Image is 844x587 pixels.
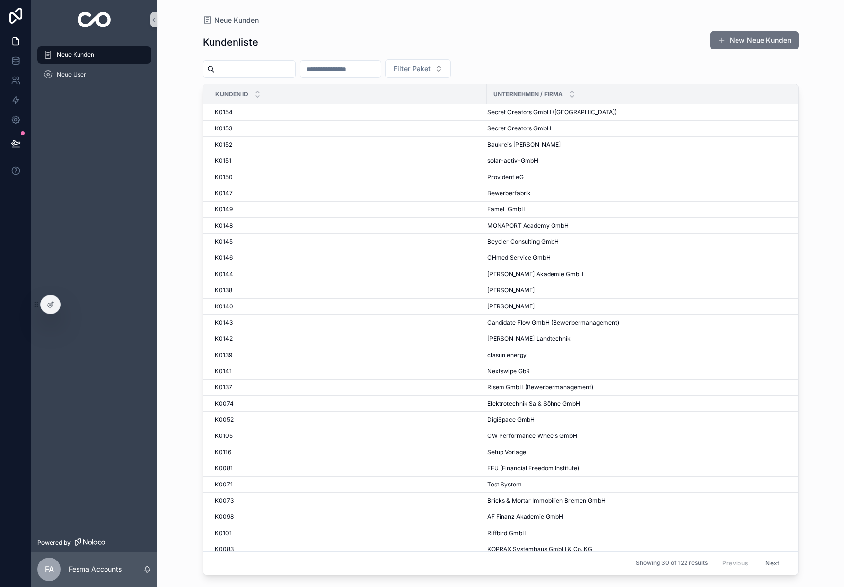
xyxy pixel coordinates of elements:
span: K0140 [215,303,233,310]
a: [PERSON_NAME] Akademie GmbH [487,270,802,278]
a: Baukreis [PERSON_NAME] [487,141,802,149]
a: K0153 [215,125,481,132]
a: K0152 [215,141,481,149]
a: K0105 [215,432,481,440]
span: K0101 [215,529,232,537]
span: Provident eG [487,173,524,181]
a: CW Performance Wheels GmbH [487,432,802,440]
span: K0148 [215,222,233,230]
a: Beyeler Consulting GmbH [487,238,802,246]
span: [PERSON_NAME] [487,286,535,294]
a: K0145 [215,238,481,246]
a: K0144 [215,270,481,278]
span: Candidate Flow GmbH (Bewerbermanagement) [487,319,619,327]
a: K0154 [215,108,481,116]
span: Neue Kunden [57,51,94,59]
a: [PERSON_NAME] Landtechnik [487,335,802,343]
a: K0073 [215,497,481,505]
span: K0073 [215,497,234,505]
span: Elektrotechnik Sa & Söhne GmbH [487,400,580,408]
a: AF Finanz Akademie GmbH [487,513,802,521]
a: KOPRAX Systemhaus GmbH & Co. KG [487,545,802,553]
span: MONAPORT Academy GmbH [487,222,569,230]
span: K0137 [215,383,232,391]
span: K0143 [215,319,233,327]
button: Next [759,556,786,571]
a: K0083 [215,545,481,553]
span: K0144 [215,270,233,278]
span: DigiSpace GmbH [487,416,535,424]
span: Unternehmen / Firma [493,90,563,98]
span: Showing 30 of 122 results [636,560,708,567]
span: clasun energy [487,351,527,359]
span: K0083 [215,545,234,553]
span: Baukreis [PERSON_NAME] [487,141,561,149]
a: FameL GmbH [487,205,802,213]
span: Beyeler Consulting GmbH [487,238,559,246]
a: K0074 [215,400,481,408]
span: K0116 [215,448,231,456]
span: Nextswipe GbR [487,367,530,375]
a: DigiSpace GmbH [487,416,802,424]
a: Provident eG [487,173,802,181]
p: Fesma Accounts [69,564,122,574]
span: AF Finanz Akademie GmbH [487,513,563,521]
span: K0142 [215,335,233,343]
a: Candidate Flow GmbH (Bewerbermanagement) [487,319,802,327]
a: clasun energy [487,351,802,359]
a: Bricks & Mortar Immobilien Bremen GmbH [487,497,802,505]
span: CHmed Service GmbH [487,254,551,262]
span: K0153 [215,125,232,132]
a: Riffbird GmbH [487,529,802,537]
a: Elektrotechnik Sa & Söhne GmbH [487,400,802,408]
span: K0052 [215,416,234,424]
span: K0147 [215,189,233,197]
span: Filter Paket [394,64,431,74]
a: Neue User [37,66,151,83]
span: K0150 [215,173,233,181]
a: K0141 [215,367,481,375]
a: K0149 [215,205,481,213]
span: [PERSON_NAME] [487,303,535,310]
a: K0052 [215,416,481,424]
a: Neue Kunden [203,15,259,25]
span: [PERSON_NAME] Akademie GmbH [487,270,583,278]
a: Risem GmbH (Bewerbermanagement) [487,383,802,391]
a: K0071 [215,481,481,488]
a: Neue Kunden [37,46,151,64]
a: K0142 [215,335,481,343]
button: New Neue Kunden [710,31,799,49]
span: Riffbird GmbH [487,529,527,537]
a: K0146 [215,254,481,262]
span: Test System [487,481,522,488]
span: K0146 [215,254,233,262]
a: Secret Creators GmbH ([GEOGRAPHIC_DATA]) [487,108,802,116]
a: [PERSON_NAME] [487,286,802,294]
span: Neue Kunden [214,15,259,25]
a: K0148 [215,222,481,230]
span: Neue User [57,71,86,78]
span: Bewerberfabrik [487,189,531,197]
span: K0149 [215,205,233,213]
span: K0145 [215,238,233,246]
span: Bricks & Mortar Immobilien Bremen GmbH [487,497,606,505]
a: [PERSON_NAME] [487,303,802,310]
span: K0081 [215,464,233,472]
a: K0081 [215,464,481,472]
span: FameL GmbH [487,205,526,213]
span: Powered by [37,539,71,547]
a: K0138 [215,286,481,294]
a: K0151 [215,157,481,165]
button: Select Button [385,59,451,78]
span: K0071 [215,481,233,488]
span: Secret Creators GmbH [487,125,551,132]
img: App logo [78,12,111,27]
span: K0154 [215,108,233,116]
a: MONAPORT Academy GmbH [487,222,802,230]
a: K0116 [215,448,481,456]
span: [PERSON_NAME] Landtechnik [487,335,571,343]
a: Secret Creators GmbH [487,125,802,132]
a: FFU (Financial Freedom Institute) [487,464,802,472]
span: solar-activ-GmbH [487,157,538,165]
